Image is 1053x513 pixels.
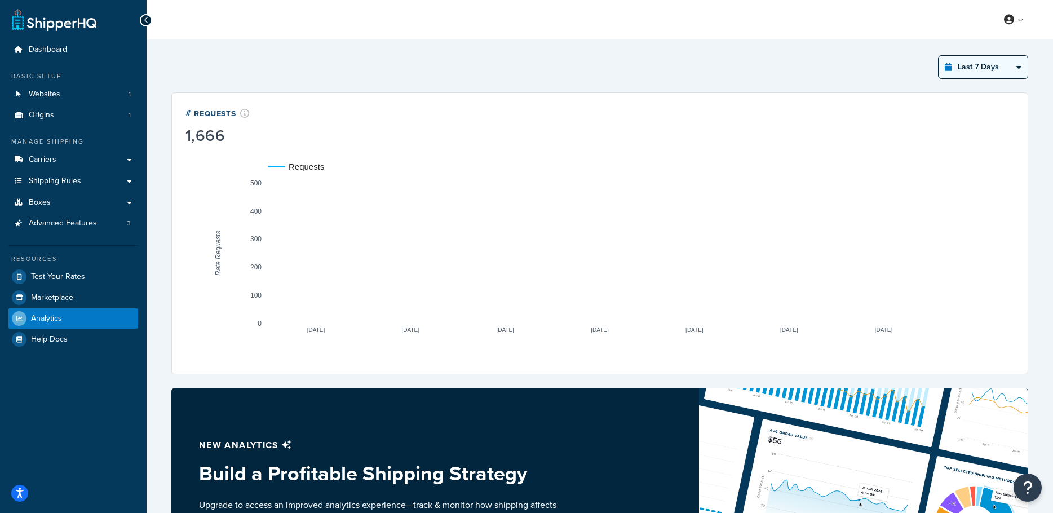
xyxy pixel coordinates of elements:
[250,235,262,243] text: 300
[29,155,56,165] span: Carriers
[185,128,250,144] div: 1,666
[199,437,573,453] p: New analytics
[8,254,138,264] div: Resources
[31,293,73,303] span: Marketplace
[685,327,704,333] text: [DATE]
[8,105,138,126] li: Origins
[214,231,222,275] text: Rate Requests
[875,327,893,333] text: [DATE]
[8,171,138,192] a: Shipping Rules
[29,110,54,120] span: Origins
[8,213,138,234] li: Advanced Features
[29,219,97,228] span: Advanced Features
[496,327,514,333] text: [DATE]
[199,462,573,485] h3: Build a Profitable Shipping Strategy
[127,219,131,228] span: 3
[307,327,325,333] text: [DATE]
[8,137,138,147] div: Manage Shipping
[250,263,262,271] text: 200
[8,267,138,287] a: Test Your Rates
[29,45,67,55] span: Dashboard
[29,90,60,99] span: Websites
[1014,474,1042,502] button: Open Resource Center
[129,110,131,120] span: 1
[250,291,262,299] text: 100
[258,320,262,328] text: 0
[8,39,138,60] a: Dashboard
[8,105,138,126] a: Origins1
[31,272,85,282] span: Test Your Rates
[8,308,138,329] a: Analytics
[8,84,138,105] li: Websites
[31,314,62,324] span: Analytics
[591,327,609,333] text: [DATE]
[8,213,138,234] a: Advanced Features3
[185,146,1014,360] svg: A chart.
[29,198,51,207] span: Boxes
[402,327,420,333] text: [DATE]
[29,176,81,186] span: Shipping Rules
[8,192,138,213] a: Boxes
[8,84,138,105] a: Websites1
[8,149,138,170] a: Carriers
[780,327,798,333] text: [DATE]
[31,335,68,344] span: Help Docs
[129,90,131,99] span: 1
[250,207,262,215] text: 400
[8,329,138,350] a: Help Docs
[8,288,138,308] a: Marketplace
[8,72,138,81] div: Basic Setup
[250,179,262,187] text: 500
[185,107,250,120] div: # Requests
[289,162,324,171] text: Requests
